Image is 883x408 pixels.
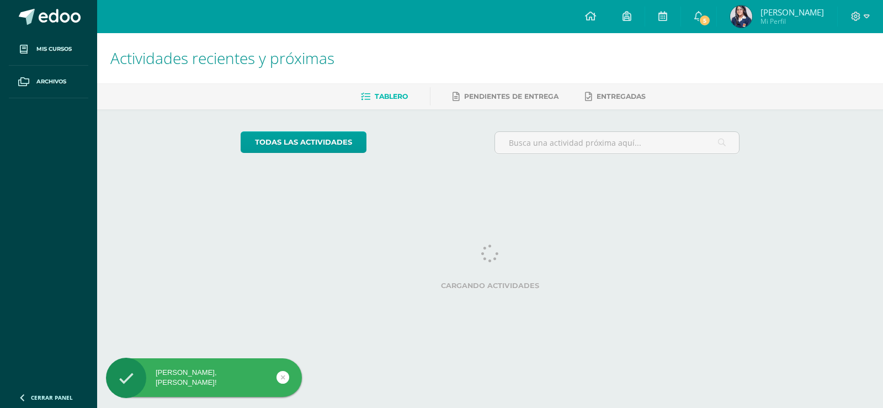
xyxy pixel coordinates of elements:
span: Entregadas [597,92,646,100]
span: Tablero [375,92,408,100]
div: [PERSON_NAME], [PERSON_NAME]! [106,368,302,388]
a: Entregadas [585,88,646,105]
a: Mis cursos [9,33,88,66]
span: Mi Perfil [760,17,824,26]
span: Archivos [36,77,66,86]
input: Busca una actividad próxima aquí... [495,132,740,153]
span: 5 [699,14,711,27]
span: Mis cursos [36,45,72,54]
a: todas las Actividades [241,131,366,153]
span: Pendientes de entrega [464,92,558,100]
a: Pendientes de entrega [453,88,558,105]
a: Tablero [361,88,408,105]
img: aea31ada7742175931e960879335381c.png [730,6,752,28]
span: Cerrar panel [31,394,73,401]
span: Actividades recientes y próximas [110,47,334,68]
span: [PERSON_NAME] [760,7,824,18]
label: Cargando actividades [241,282,740,290]
a: Archivos [9,66,88,98]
